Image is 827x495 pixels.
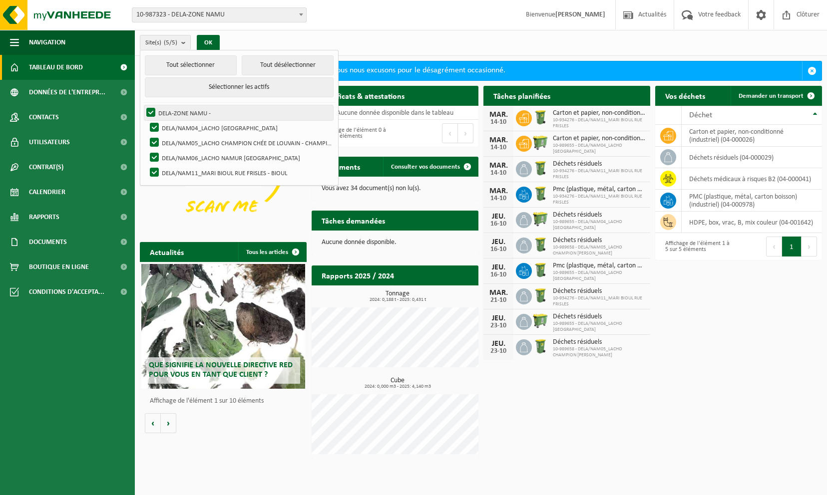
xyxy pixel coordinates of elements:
[29,80,105,105] span: Données de l'entrepr...
[532,185,549,202] img: WB-0240-HPE-GN-50
[312,106,478,120] td: Aucune donnée disponible dans le tableau
[488,322,508,329] div: 23-10
[197,35,220,51] button: OK
[392,285,477,305] a: Consulter les rapports
[149,361,293,379] span: Que signifie la nouvelle directive RED pour vous en tant que client ?
[29,130,70,155] span: Utilisateurs
[148,120,333,135] label: DELA/NAM04_LACHO [GEOGRAPHIC_DATA]
[145,77,334,97] button: Sélectionner les actifs
[458,123,473,143] button: Next
[312,211,395,230] h2: Tâches demandées
[488,162,508,170] div: MAR.
[322,185,468,192] p: Vous avez 34 document(s) non lu(s).
[532,338,549,355] img: WB-0240-HPE-GN-50
[488,297,508,304] div: 21-10
[29,279,104,304] span: Conditions d'accepta...
[553,186,645,194] span: Pmc (plastique, métal, carton boisson) (industriel)
[689,111,712,119] span: Déchet
[242,55,334,75] button: Tout désélectionner
[238,242,306,262] a: Tous les articles
[682,125,822,147] td: carton et papier, non-conditionné (industriel) (04-000026)
[553,295,645,307] span: 10-934276 - DELA/NAM11_MARI BIOUL RUE FRISLES
[739,93,804,99] span: Demander un transport
[532,312,549,329] img: WB-0660-HPE-GN-50
[532,134,549,151] img: WB-0660-HPE-GN-50
[553,287,645,295] span: Déchets résiduels
[317,384,478,389] span: 2024: 0,000 m3 - 2025: 4,140 m3
[553,135,645,143] span: Carton et papier, non-conditionné (industriel)
[553,109,645,117] span: Carton et papier, non-conditionné (industriel)
[553,237,645,245] span: Déchets résiduels
[488,195,508,202] div: 14-10
[655,86,715,105] h2: Vos déchets
[553,143,645,155] span: 10-989655 - DELA/NAM04_LACHO [GEOGRAPHIC_DATA]
[488,119,508,126] div: 14-10
[141,264,305,389] a: Que signifie la nouvelle directive RED pour vous en tant que client ?
[682,212,822,233] td: HDPE, box, vrac, B, mix couleur (04-001642)
[553,194,645,206] span: 10-934276 - DELA/NAM11_MARI BIOUL RUE FRISLES
[532,287,549,304] img: WB-0240-HPE-GN-50
[488,170,508,177] div: 14-10
[29,105,59,130] span: Contacts
[553,211,645,219] span: Déchets résiduels
[148,165,333,180] label: DELA/NAM11_MARI BIOUL RUE FRISLES - BIOUL
[29,254,89,279] span: Boutique en ligne
[145,413,161,433] button: Vorige
[553,321,645,333] span: 10-989655 - DELA/NAM04_LACHO [GEOGRAPHIC_DATA]
[145,55,237,75] button: Tout sélectionner
[29,205,59,230] span: Rapports
[164,39,177,46] count: (5/5)
[488,221,508,228] div: 16-10
[383,157,477,177] a: Consulter vos documents
[317,377,478,389] h3: Cube
[488,144,508,151] div: 14-10
[148,135,333,150] label: DELA/NAM05_LACHO CHAMPION CHÉE DE LOUVAIN - CHAMPION
[766,237,782,256] button: Previous
[132,8,306,22] span: 10-987323 - DELA-ZONE NAMU
[488,271,508,278] div: 16-10
[682,190,822,212] td: PMC (plastique, métal, carton boisson) (industriel) (04-000978)
[317,297,478,302] span: 2024: 0,188 t - 2025: 0,431 t
[488,213,508,221] div: JEU.
[682,168,822,190] td: déchets médicaux à risques B2 (04-000041)
[532,160,549,177] img: WB-0240-HPE-GN-50
[161,413,176,433] button: Volgende
[782,237,802,256] button: 1
[29,30,65,55] span: Navigation
[140,242,194,261] h2: Actualités
[532,211,549,228] img: WB-0660-HPE-GN-50
[317,122,390,144] div: Affichage de l'élément 0 à 0 sur 0 éléments
[488,314,508,322] div: JEU.
[150,398,302,405] p: Affichage de l'élément 1 sur 10 éléments
[312,86,414,105] h2: Certificats & attestations
[682,147,822,168] td: déchets résiduels (04-000029)
[391,164,460,170] span: Consulter vos documents
[553,346,645,358] span: 10-989658 - DELA/NAM05_LACHO CHAMPION [PERSON_NAME]
[145,35,177,50] span: Site(s)
[488,348,508,355] div: 23-10
[553,270,645,282] span: 10-989655 - DELA/NAM04_LACHO [GEOGRAPHIC_DATA]
[532,236,549,253] img: WB-0240-HPE-GN-50
[488,111,508,119] div: MAR.
[317,290,478,302] h3: Tonnage
[660,236,734,257] div: Affichage de l'élément 1 à 5 sur 5 éléments
[29,155,63,180] span: Contrat(s)
[802,237,817,256] button: Next
[553,168,645,180] span: 10-934276 - DELA/NAM11_MARI BIOUL RUE FRISLES
[553,313,645,321] span: Déchets résiduels
[488,187,508,195] div: MAR.
[553,338,645,346] span: Déchets résiduels
[488,340,508,348] div: JEU.
[553,117,645,129] span: 10-934276 - DELA/NAM11_MARI BIOUL RUE FRISLES
[488,136,508,144] div: MAR.
[158,61,802,80] div: Ce soir, MyVanheede sera indisponible de 18h à 21h. Nous nous excusons pour le désagrément occasi...
[488,246,508,253] div: 16-10
[442,123,458,143] button: Previous
[144,105,333,120] label: DELA-ZONE NAMU -
[553,160,645,168] span: Déchets résiduels
[29,230,67,254] span: Documents
[553,245,645,256] span: 10-989658 - DELA/NAM05_LACHO CHAMPION [PERSON_NAME]
[532,109,549,126] img: WB-0240-HPE-GN-50
[312,157,370,176] h2: Documents
[483,86,560,105] h2: Tâches planifiées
